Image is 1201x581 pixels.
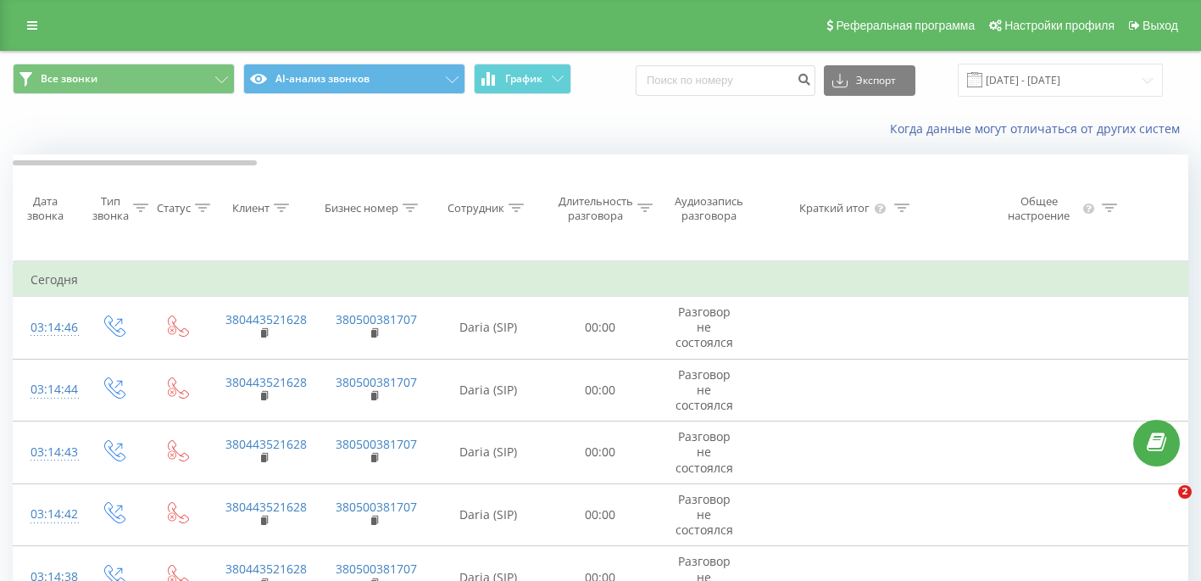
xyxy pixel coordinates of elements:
span: Разговор не состоялся [676,491,733,538]
iframe: Intercom live chat [1143,485,1184,526]
div: Аудиозапись разговора [668,194,750,223]
td: Daria (SIP) [429,422,548,484]
button: График [474,64,571,94]
span: Все звонки [41,72,97,86]
div: Дата звонка [14,194,76,223]
td: 00:00 [548,359,653,422]
td: Daria (SIP) [429,297,548,360]
span: Выход [1143,19,1178,32]
div: Сотрудник [448,201,504,215]
span: Разговор не состоялся [676,366,733,413]
a: 380443521628 [225,436,307,452]
a: 380443521628 [225,374,307,390]
span: Разговор не состоялся [676,428,733,475]
button: AI-анализ звонков [243,64,465,94]
span: Разговор не состоялся [676,304,733,350]
div: Статус [157,201,191,215]
span: Настройки профиля [1004,19,1115,32]
a: 380500381707 [336,561,417,577]
a: 380500381707 [336,374,417,390]
a: 380443521628 [225,561,307,577]
span: График [505,73,542,85]
div: 03:14:43 [31,436,64,469]
a: 380500381707 [336,499,417,515]
a: Когда данные могут отличаться от других систем [890,120,1188,137]
td: Daria (SIP) [429,483,548,546]
td: 00:00 [548,483,653,546]
a: 380500381707 [336,436,417,452]
div: 03:14:46 [31,311,64,344]
div: Длительность разговора [559,194,633,223]
input: Поиск по номеру [636,65,815,96]
div: Общее настроение [998,194,1080,223]
div: Тип звонка [92,194,129,223]
div: Краткий итог [799,201,870,215]
td: Daria (SIP) [429,359,548,422]
td: 00:00 [548,422,653,484]
td: 00:00 [548,297,653,360]
div: 03:14:44 [31,373,64,406]
a: 380443521628 [225,311,307,327]
span: Реферальная программа [836,19,975,32]
button: Экспорт [824,65,915,96]
span: 2 [1178,485,1192,499]
div: Клиент [232,201,270,215]
div: 03:14:42 [31,498,64,531]
div: Бизнес номер [325,201,398,215]
a: 380500381707 [336,311,417,327]
a: 380443521628 [225,499,307,515]
button: Все звонки [13,64,235,94]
